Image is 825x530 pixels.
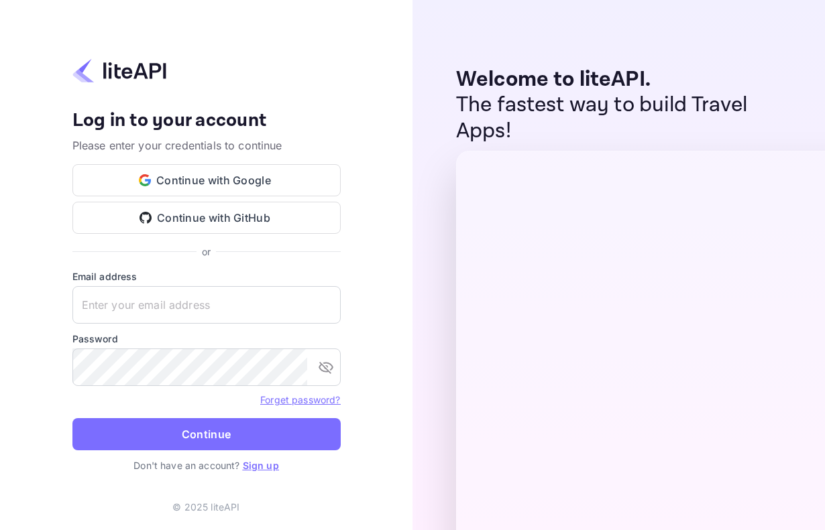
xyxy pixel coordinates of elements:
button: Continue [72,418,341,450]
h4: Log in to your account [72,109,341,133]
button: Continue with GitHub [72,202,341,234]
label: Email address [72,269,341,283]
button: toggle password visibility [313,354,339,381]
a: Forget password? [260,393,340,406]
p: Don't have an account? [72,458,341,472]
p: © 2025 liteAPI [172,500,239,514]
a: Sign up [243,460,279,471]
a: Forget password? [260,394,340,405]
p: Please enter your credentials to continue [72,137,341,153]
p: or [202,245,211,259]
img: liteapi [72,58,166,84]
input: Enter your email address [72,286,341,324]
p: The fastest way to build Travel Apps! [456,92,798,144]
label: Password [72,332,341,346]
p: Welcome to liteAPI. [456,67,798,92]
button: Continue with Google [72,164,341,196]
